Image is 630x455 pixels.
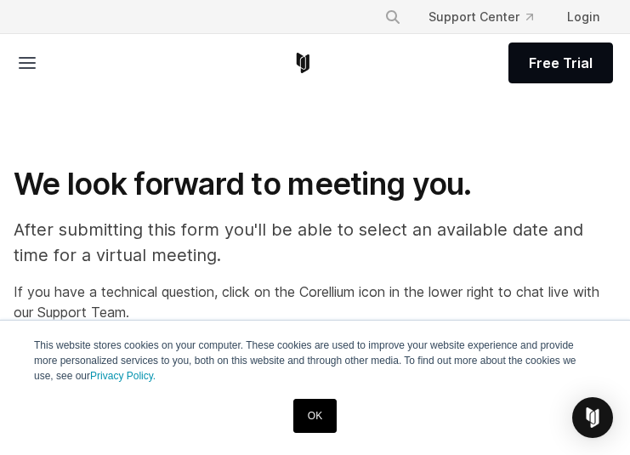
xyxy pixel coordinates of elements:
div: Open Intercom Messenger [572,397,613,438]
a: OK [293,399,337,433]
span: Free Trial [529,53,593,73]
p: If you have a technical question, click on the Corellium icon in the lower right to chat live wit... [14,282,616,322]
p: This website stores cookies on your computer. These cookies are used to improve your website expe... [34,338,596,384]
p: After submitting this form you'll be able to select an available date and time for a virtual meet... [14,217,616,268]
a: Privacy Policy. [90,370,156,382]
a: Corellium Home [292,53,314,73]
div: Navigation Menu [371,2,613,32]
a: Free Trial [508,43,613,83]
h1: We look forward to meeting you. [14,165,616,203]
a: Login [553,2,613,32]
a: Support Center [415,2,547,32]
button: Search [377,2,408,32]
